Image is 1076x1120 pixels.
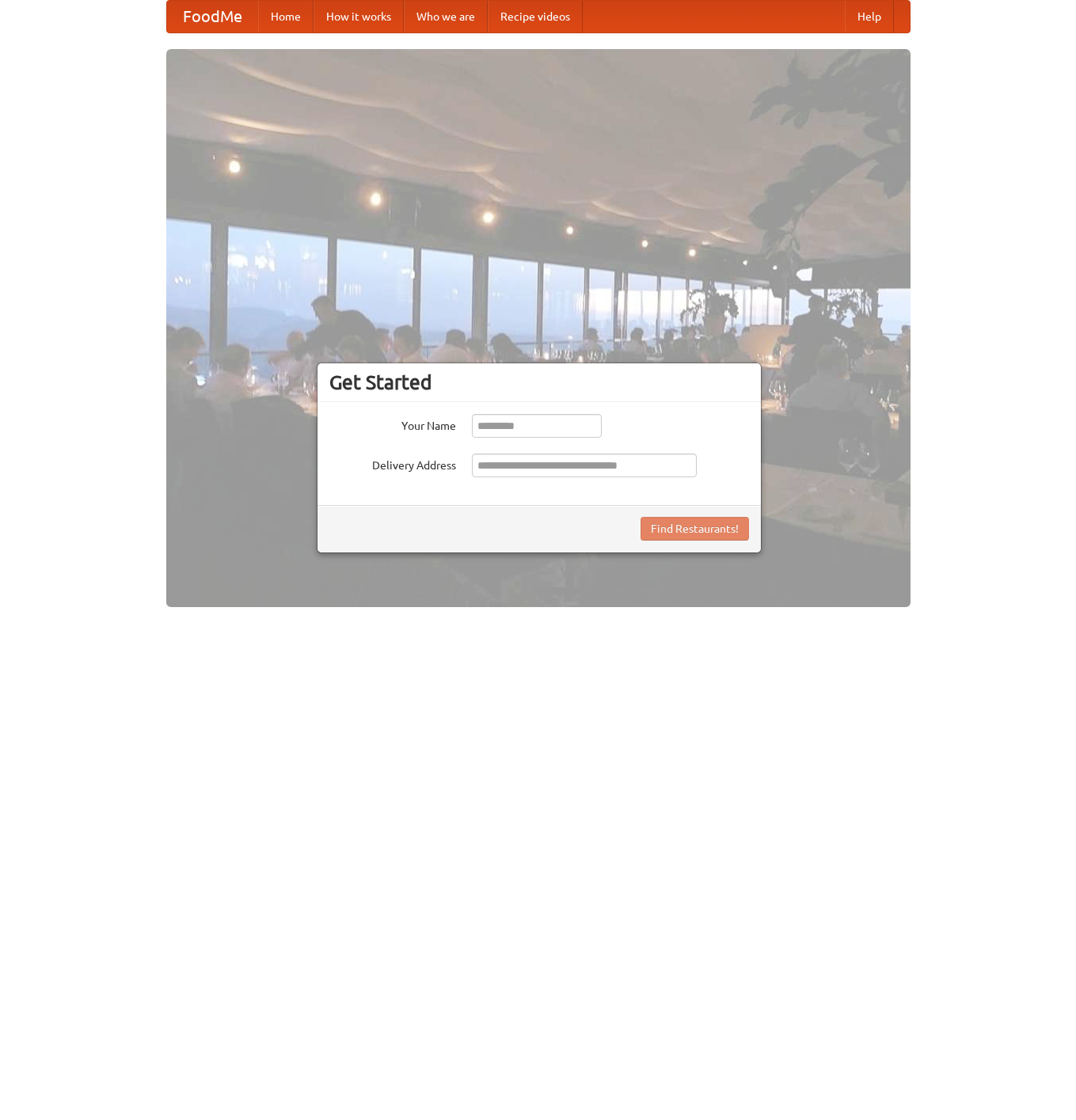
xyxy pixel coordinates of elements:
[329,414,456,434] label: Your Name
[329,370,749,394] h3: Get Started
[845,1,894,32] a: Help
[329,454,456,473] label: Delivery Address
[314,1,404,32] a: How it works
[404,1,488,32] a: Who we are
[258,1,314,32] a: Home
[488,1,583,32] a: Recipe videos
[167,1,258,32] a: FoodMe
[641,517,749,541] button: Find Restaurants!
